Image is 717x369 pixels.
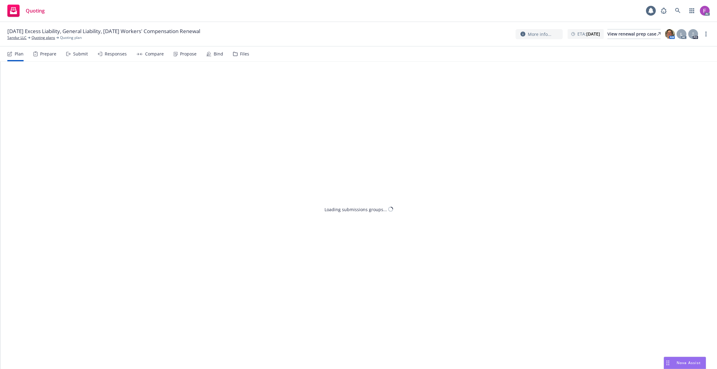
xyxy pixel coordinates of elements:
[5,2,47,19] a: Quoting
[15,51,24,56] div: Plan
[664,357,672,369] div: Drag to move
[105,51,127,56] div: Responses
[145,51,164,56] div: Compare
[677,360,701,365] span: Nova Assist
[528,31,551,37] span: More info...
[664,357,706,369] button: Nova Assist
[32,35,55,40] a: Quoting plans
[73,51,88,56] div: Submit
[7,28,200,35] span: [DATE] Excess Liability, General Liability, [DATE] Workers' Compensation Renewal
[240,51,249,56] div: Files
[516,29,563,39] button: More info...
[325,206,387,212] div: Loading submissions groups...
[607,29,661,39] a: View renewal prep case
[700,6,710,16] img: photo
[60,35,82,40] span: Quoting plan
[658,5,670,17] a: Report a Bug
[680,31,683,37] span: L
[577,31,600,37] span: ETA :
[665,29,675,39] img: photo
[586,31,600,37] strong: [DATE]
[686,5,698,17] a: Switch app
[7,35,27,40] a: Sandur LLC
[214,51,223,56] div: Bind
[702,30,710,38] a: more
[180,51,197,56] div: Propose
[672,5,684,17] a: Search
[40,51,56,56] div: Prepare
[26,8,45,13] span: Quoting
